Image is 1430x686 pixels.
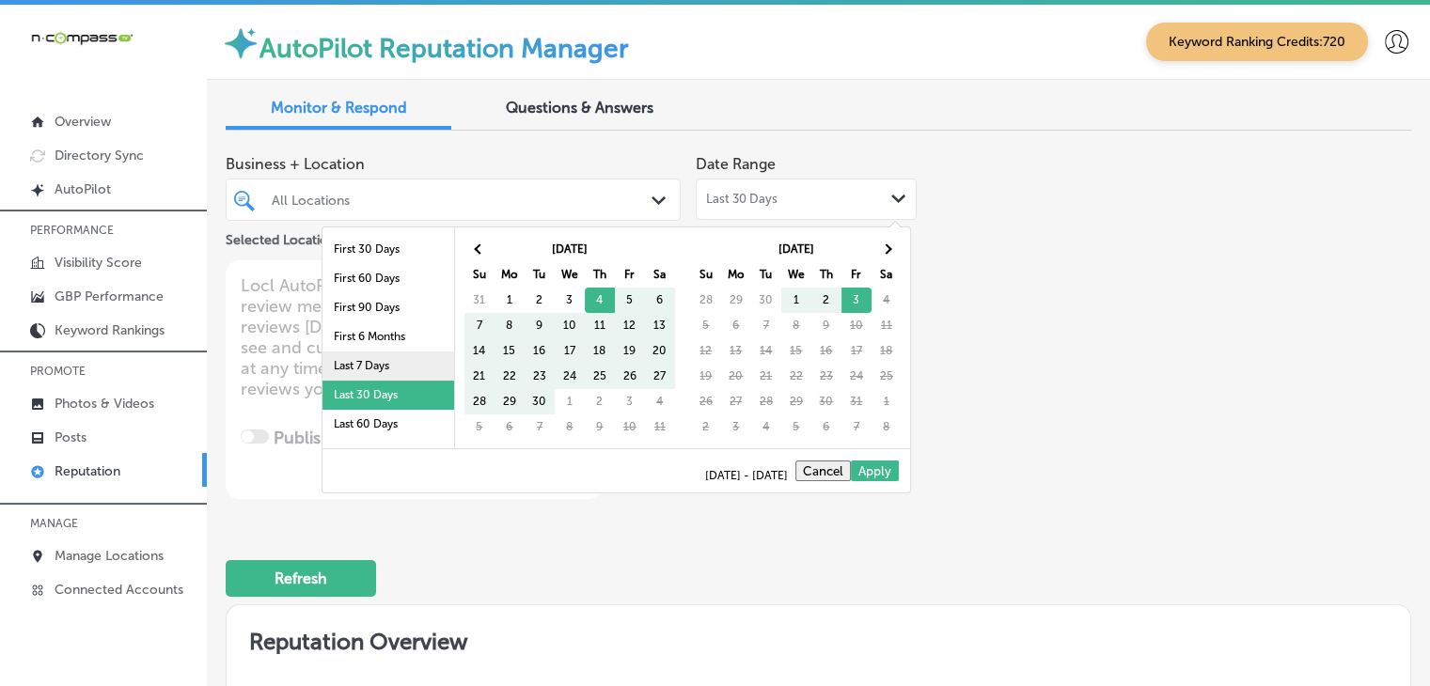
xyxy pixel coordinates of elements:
[259,33,629,64] label: AutoPilot Reputation Manager
[615,338,645,364] td: 19
[227,605,1410,670] h2: Reputation Overview
[555,262,585,288] th: We
[811,313,841,338] td: 9
[71,111,168,123] div: Domain Overview
[872,262,902,288] th: Sa
[30,30,45,45] img: logo_orange.svg
[696,155,776,173] label: Date Range
[645,262,675,288] th: Sa
[55,396,154,412] p: Photos & Videos
[464,313,495,338] td: 7
[691,313,721,338] td: 5
[781,338,811,364] td: 15
[506,99,653,117] span: Questions & Answers
[811,364,841,389] td: 23
[464,364,495,389] td: 21
[811,288,841,313] td: 2
[691,262,721,288] th: Su
[322,381,454,410] li: Last 30 Days
[872,313,902,338] td: 11
[615,262,645,288] th: Fr
[322,322,454,351] li: First 6 Months
[1146,23,1368,61] span: Keyword Ranking Credits: 720
[495,389,525,414] td: 29
[691,338,721,364] td: 12
[872,288,902,313] td: 4
[841,338,872,364] td: 17
[53,30,92,45] div: v 4.0.25
[51,109,66,124] img: tab_domain_overview_orange.svg
[464,288,495,313] td: 31
[464,414,495,440] td: 5
[751,389,781,414] td: 28
[585,313,615,338] td: 11
[464,262,495,288] th: Su
[222,24,259,62] img: autopilot-icon
[187,109,202,124] img: tab_keywords_by_traffic_grey.svg
[226,155,681,173] span: Business + Location
[645,364,675,389] td: 27
[645,414,675,440] td: 11
[55,181,111,197] p: AutoPilot
[495,313,525,338] td: 8
[751,364,781,389] td: 21
[322,264,454,293] li: First 60 Days
[645,313,675,338] td: 13
[645,338,675,364] td: 20
[721,313,751,338] td: 6
[691,414,721,440] td: 2
[322,351,454,381] li: Last 7 Days
[872,414,902,440] td: 8
[751,338,781,364] td: 14
[30,49,45,64] img: website_grey.svg
[615,364,645,389] td: 26
[691,389,721,414] td: 26
[841,364,872,389] td: 24
[464,338,495,364] td: 14
[55,148,144,164] p: Directory Sync
[781,414,811,440] td: 5
[322,410,454,439] li: Last 60 Days
[721,414,751,440] td: 3
[841,389,872,414] td: 31
[872,338,902,364] td: 18
[781,288,811,313] td: 1
[721,338,751,364] td: 13
[811,338,841,364] td: 16
[615,389,645,414] td: 3
[525,389,555,414] td: 30
[555,313,585,338] td: 10
[525,338,555,364] td: 16
[691,288,721,313] td: 28
[49,49,207,64] div: Domain: [DOMAIN_NAME]
[645,288,675,313] td: 6
[555,338,585,364] td: 17
[55,548,164,564] p: Manage Locations
[525,262,555,288] th: Tu
[555,414,585,440] td: 8
[525,364,555,389] td: 23
[55,288,164,304] p: GBP Performance
[691,364,721,389] td: 19
[851,460,899,481] button: Apply
[781,313,811,338] td: 8
[781,364,811,389] td: 22
[615,313,645,338] td: 12
[751,288,781,313] td: 30
[495,262,525,288] th: Mo
[585,364,615,389] td: 25
[495,237,645,262] th: [DATE]
[55,582,183,598] p: Connected Accounts
[841,414,872,440] td: 7
[226,225,370,248] p: Selected Locations ( 163 )
[585,414,615,440] td: 9
[751,262,781,288] th: Tu
[525,414,555,440] td: 7
[615,414,645,440] td: 10
[555,389,585,414] td: 1
[322,293,454,322] li: First 90 Days
[495,414,525,440] td: 6
[272,192,653,208] div: All Locations
[208,111,317,123] div: Keywords by Traffic
[811,389,841,414] td: 30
